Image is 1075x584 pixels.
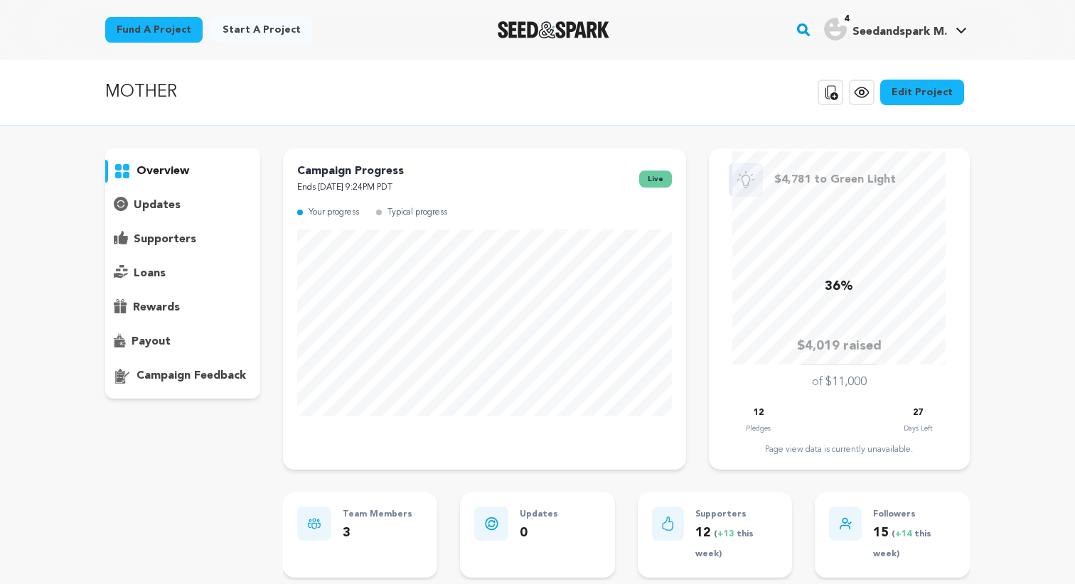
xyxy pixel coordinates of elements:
[838,12,855,26] span: 4
[297,180,404,196] p: Ends [DATE] 9:24PM PDT
[520,523,558,544] p: 0
[812,374,867,391] p: of $11,000
[105,364,260,387] button: campaign feedback
[134,231,196,248] p: supporters
[105,262,260,285] button: loans
[852,26,947,38] span: Seedandspark M.
[137,367,246,384] p: campaign feedback
[873,507,956,523] p: Followers
[387,205,447,221] p: Typical progress
[873,530,931,559] span: ( this week)
[105,228,260,251] button: supporters
[824,18,847,40] img: user.png
[695,523,778,564] p: 12
[717,530,737,539] span: +13
[639,171,672,188] span: live
[498,21,609,38] img: Seed&Spark Logo Dark Mode
[723,444,956,455] div: Page view data is currently unavailable.
[105,80,177,105] p: MOTHER
[211,17,312,43] a: Start a project
[746,421,771,436] p: Pledges
[825,276,853,297] p: 36%
[824,18,947,40] div: Seedandspark M.'s Profile
[105,296,260,319] button: rewards
[132,333,171,350] p: payout
[134,265,166,282] p: loans
[105,17,203,43] a: Fund a project
[754,405,764,421] p: 12
[134,197,181,214] p: updates
[498,21,609,38] a: Seed&Spark Homepage
[343,523,412,544] p: 3
[821,15,970,40] a: Seedandspark M.'s Profile
[821,15,970,45] span: Seedandspark M.'s Profile
[880,80,964,105] a: Edit Project
[904,421,932,436] p: Days Left
[105,194,260,217] button: updates
[297,163,404,180] p: Campaign Progress
[695,507,778,523] p: Supporters
[343,507,412,523] p: Team Members
[105,330,260,353] button: payout
[105,160,260,183] button: overview
[133,299,180,316] p: rewards
[873,523,956,564] p: 15
[309,205,359,221] p: Your progress
[520,507,558,523] p: Updates
[913,405,923,421] p: 27
[137,163,189,180] p: overview
[895,530,914,539] span: +14
[695,530,754,559] span: ( this week)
